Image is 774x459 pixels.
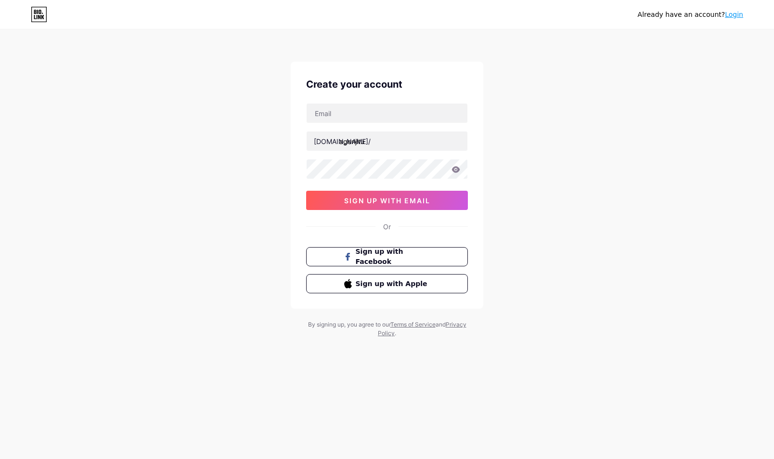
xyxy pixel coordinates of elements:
input: username [307,131,467,151]
span: Sign up with Apple [356,279,430,289]
button: Sign up with Apple [306,274,468,293]
div: [DOMAIN_NAME]/ [314,136,371,146]
div: By signing up, you agree to our and . [305,320,469,338]
span: Sign up with Facebook [356,247,430,267]
div: Create your account [306,77,468,92]
input: Email [307,104,467,123]
button: sign up with email [306,191,468,210]
span: sign up with email [344,197,430,205]
a: Terms of Service [390,321,436,328]
div: Or [383,222,391,232]
a: Login [725,11,743,18]
div: Already have an account? [638,10,743,20]
button: Sign up with Facebook [306,247,468,266]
